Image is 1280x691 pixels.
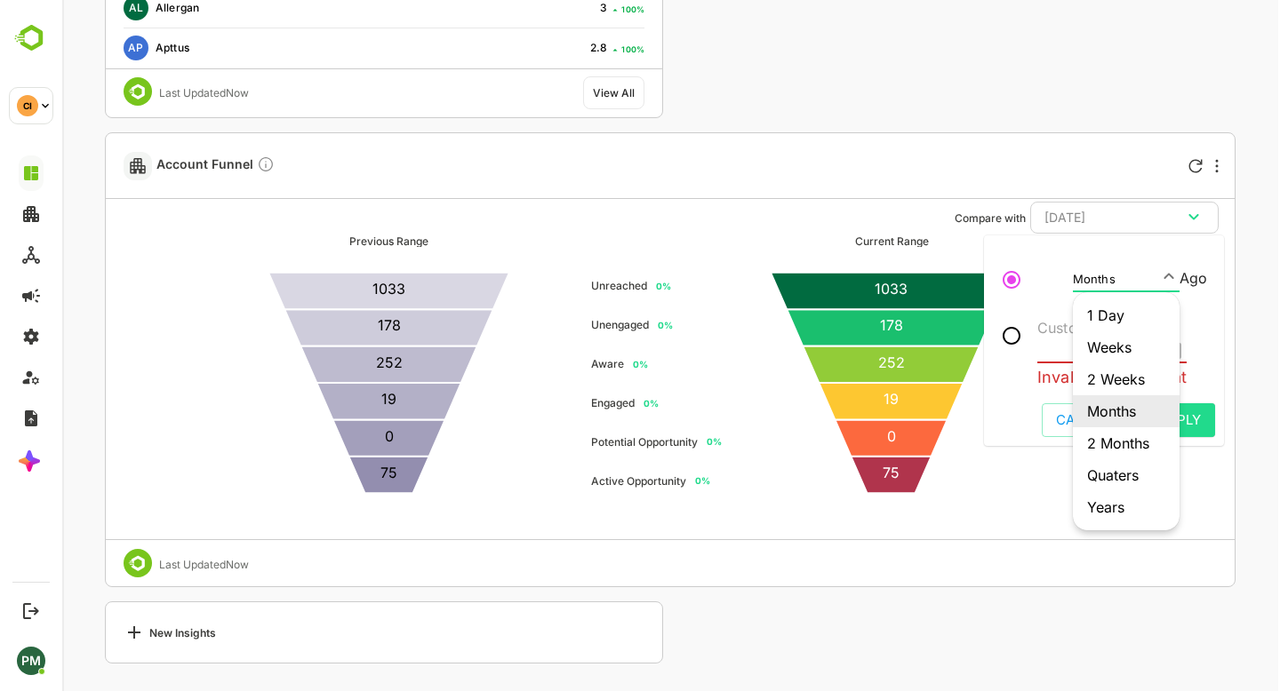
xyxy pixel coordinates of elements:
li: Quaters [1011,459,1117,491]
li: Months [1011,395,1117,427]
li: Weeks [1011,331,1117,363]
div: CI [17,95,38,116]
li: Years [1011,491,1117,523]
li: 1 Day [1011,299,1117,331]
button: Logout [19,599,43,623]
li: 2 Months [1011,427,1117,459]
img: BambooboxLogoMark.f1c84d78b4c51b1a7b5f700c9845e183.svg [9,21,54,55]
div: PM [17,647,45,675]
li: 2 Weeks [1011,363,1117,395]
